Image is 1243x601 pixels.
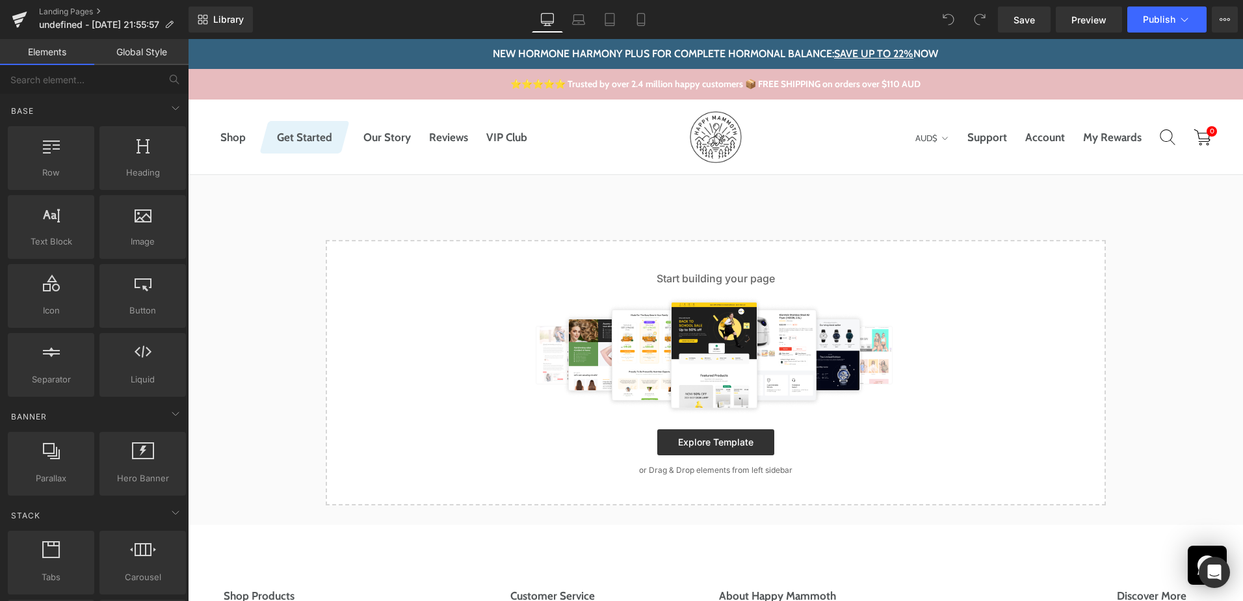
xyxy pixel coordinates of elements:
span: Hero Banner [103,472,182,485]
span: Publish [1143,14,1175,25]
a: VIP Club [298,92,339,105]
div: NEW Hormone Harmony PLUS for complete hormonal balance: NOW [7,7,1049,23]
span: Liquid [103,373,182,386]
a: Open cart [1006,96,1023,109]
a: Shop [33,92,58,105]
a: Reviews [241,92,280,105]
span: Parallax [12,472,90,485]
div: Chat [1000,507,1039,546]
span: Text Block [12,235,90,248]
span: Save [1014,13,1035,27]
span: Separator [12,373,90,386]
span: Preview [1071,13,1106,27]
a: Tablet [594,7,625,33]
a: Explore Template [469,390,586,416]
button: About Happy Mammoth [531,535,837,579]
nav: Main navigation [33,89,339,107]
span: Base [10,105,35,117]
span: Button [103,304,182,317]
span: Banner [10,410,48,423]
div: Open Intercom Messenger [1199,557,1230,588]
span: Image [103,235,182,248]
a: Get Started [89,92,144,105]
p: or Drag & Drop elements from left sidebar [159,427,897,436]
button: Discover More [929,535,1019,579]
button: Shop Products [36,535,230,579]
img: HM_Logo_Black_1_2be9e65e-0694-4fb3-a0cb-aeec770aab04.png [502,72,554,124]
span: Heading [103,166,182,180]
button: More [1212,7,1238,33]
span: Icon [12,304,90,317]
span: Library [213,14,244,25]
button: Customer Service [322,535,438,579]
a: My Rewards [895,89,954,107]
button: Undo [936,7,962,33]
span: undefined - [DATE] 21:55:57 [39,20,159,30]
span: Tabs [12,570,90,584]
button: Publish [1127,7,1207,33]
button: Redo [967,7,993,33]
a: New Library [189,7,253,33]
a: Preview [1056,7,1122,33]
a: Desktop [532,7,563,33]
a: ⭐⭐⭐⭐⭐ Trusted by over 2.4 million happy customers 📦 FREE SHIPPING on orders over $110 AUD [322,39,733,51]
a: Global Style [94,39,189,65]
a: Laptop [563,7,594,33]
p: Start building your page [159,232,897,247]
span: Row [12,166,90,180]
a: Account [837,89,877,107]
span: 0 [1019,87,1029,98]
a: Mobile [625,7,657,33]
span: Carousel [103,570,182,584]
a: Landing Pages [39,7,189,17]
a: Support [779,89,819,107]
a: Our Story [176,92,223,105]
button: AUD$ [727,91,761,107]
span: Stack [10,509,42,522]
u: Save up to 22% [646,8,726,21]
